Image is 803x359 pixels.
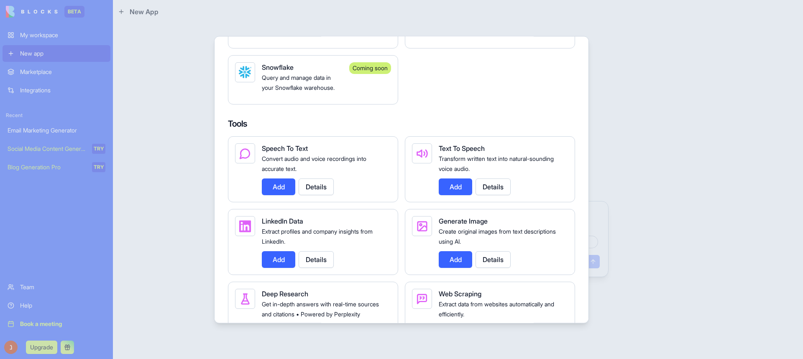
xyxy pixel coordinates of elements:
[262,63,294,71] span: Snowflake
[476,178,511,195] button: Details
[262,178,295,195] button: Add
[228,118,575,130] h4: Tools
[476,251,511,268] button: Details
[439,178,472,195] button: Add
[439,144,485,153] span: Text To Speech
[262,300,379,318] span: Get in-depth answers with real-time sources and citations • Powered by Perplexity
[262,228,373,245] span: Extract profiles and company insights from LinkedIn.
[439,290,481,298] span: Web Scraping
[439,217,488,225] span: Generate Image
[439,300,554,318] span: Extract data from websites automatically and efficiently.
[262,74,335,91] span: Query and manage data in your Snowflake warehouse.
[439,251,472,268] button: Add
[262,144,308,153] span: Speech To Text
[262,217,303,225] span: LinkedIn Data
[299,251,334,268] button: Details
[349,62,391,74] div: Coming soon
[439,228,556,245] span: Create original images from text descriptions using AI.
[439,155,554,172] span: Transform written text into natural-sounding voice audio.
[262,155,366,172] span: Convert audio and voice recordings into accurate text.
[262,251,295,268] button: Add
[262,290,308,298] span: Deep Research
[299,178,334,195] button: Details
